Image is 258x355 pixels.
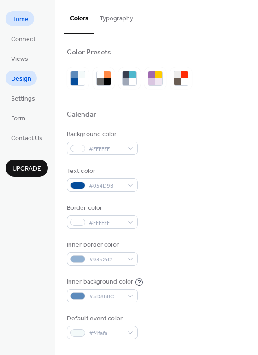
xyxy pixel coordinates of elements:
span: Home [11,15,29,24]
span: Design [11,74,31,84]
span: Views [11,54,28,64]
span: #FFFFFF [89,144,123,154]
div: Color Presets [67,48,111,58]
div: Text color [67,166,136,176]
div: Inner background color [67,277,133,287]
span: #f4fafa [89,329,123,338]
div: Border color [67,203,136,213]
span: Settings [11,94,35,104]
span: Connect [11,35,35,44]
a: Views [6,51,34,66]
span: #054D9B [89,181,123,191]
a: Form [6,110,31,125]
span: #FFFFFF [89,218,123,228]
span: Form [11,114,25,124]
span: Contact Us [11,134,42,143]
div: Background color [67,130,136,139]
span: Upgrade [12,164,41,174]
a: Design [6,71,37,86]
button: Upgrade [6,160,48,177]
a: Contact Us [6,130,48,145]
div: Inner border color [67,240,136,250]
a: Settings [6,90,41,106]
div: Default event color [67,314,136,324]
span: #5D8BBC [89,292,123,302]
a: Connect [6,31,41,46]
div: Calendar [67,110,96,120]
a: Home [6,11,34,26]
span: #93b2d2 [89,255,123,265]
